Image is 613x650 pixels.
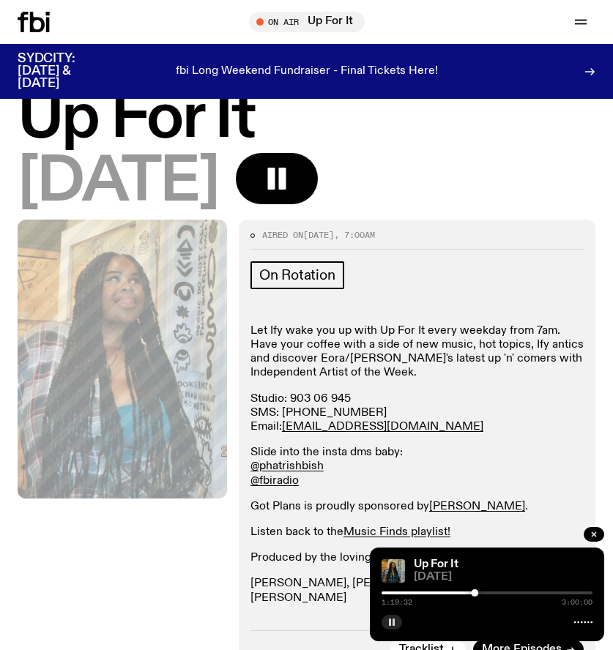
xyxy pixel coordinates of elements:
[262,229,303,241] span: Aired on
[250,551,584,565] p: Produced by the loving hands of;
[259,267,335,283] span: On Rotation
[249,12,365,32] button: On AirUp For It
[429,501,525,512] a: [PERSON_NAME]
[382,599,412,606] span: 1:19:32
[176,65,438,78] p: fbi Long Weekend Fundraiser - Final Tickets Here!
[250,392,584,435] p: Studio: 903 06 945 SMS: [PHONE_NUMBER] Email:
[250,475,299,487] a: @fbiradio
[250,261,344,289] a: On Rotation
[250,446,584,488] p: Slide into the insta dms baby:
[562,599,592,606] span: 3:00:00
[18,153,218,212] span: [DATE]
[414,559,458,570] a: Up For It
[18,89,595,149] h1: Up For It
[303,229,334,241] span: [DATE]
[250,460,324,472] a: @phatrishbish
[343,526,450,538] a: Music Finds playlist!
[250,500,584,514] p: Got Plans is proudly sponsored by .
[334,229,375,241] span: , 7:00am
[18,53,111,90] h3: SYDCITY: [DATE] & [DATE]
[250,324,584,381] p: Let Ify wake you up with Up For It every weekday from 7am. Have your coffee with a side of new mu...
[250,526,584,539] p: Listen back to the
[382,559,405,583] img: Ify - a Brown Skin girl with black braided twists, looking up to the side with her tongue stickin...
[414,572,592,583] span: [DATE]
[250,577,584,605] p: [PERSON_NAME], [PERSON_NAME], [PERSON_NAME], [PERSON_NAME]
[282,421,483,433] a: [EMAIL_ADDRESS][DOMAIN_NAME]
